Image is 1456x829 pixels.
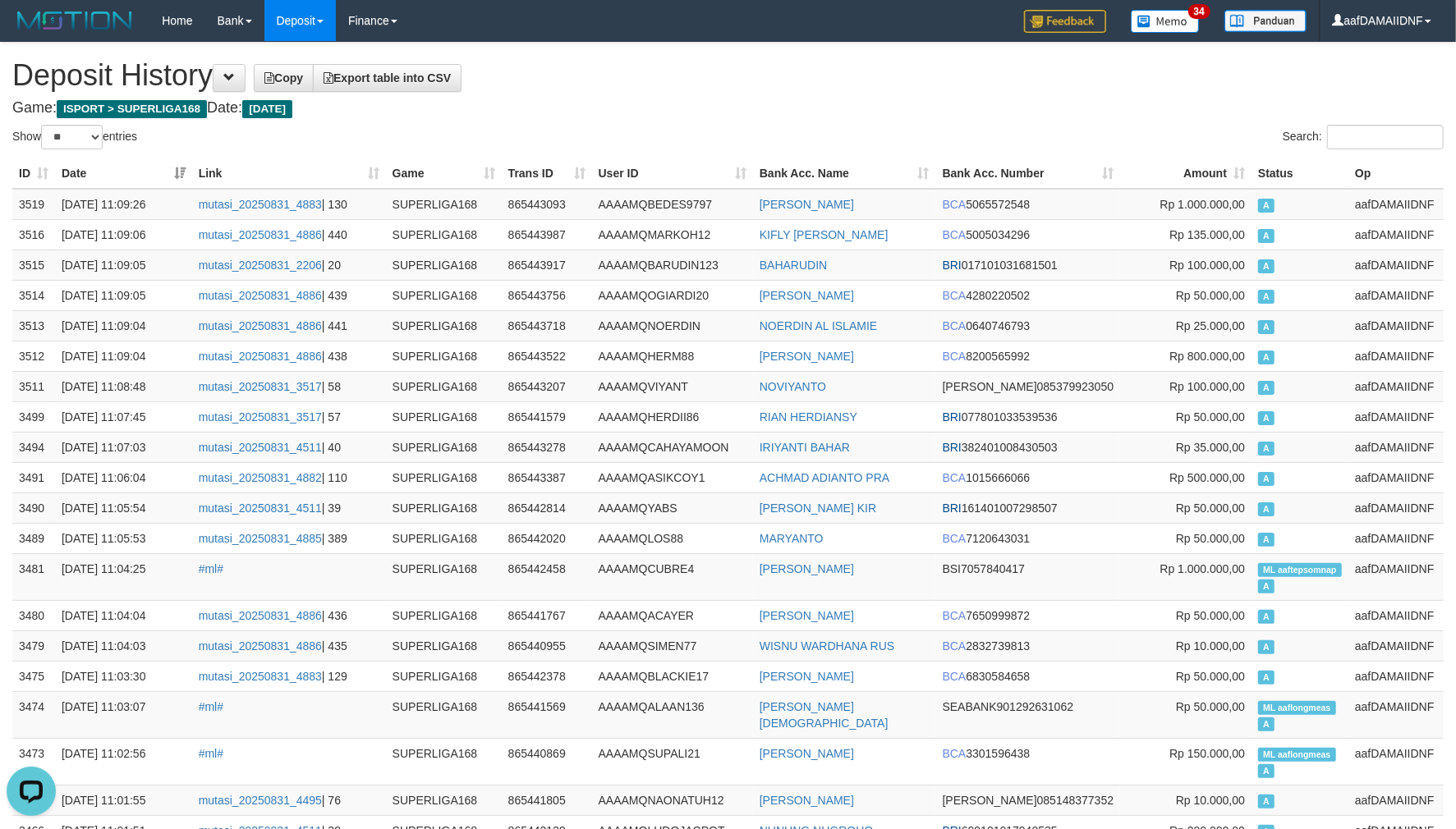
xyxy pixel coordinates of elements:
[592,600,753,630] td: AAAAMQACAYER
[199,259,322,272] a: mutasi_20250831_2206
[592,341,753,371] td: AAAAMQHERM88
[55,691,192,738] td: [DATE] 11:03:07
[199,319,322,332] a: mutasi_20250831_4886
[192,785,386,815] td: | 76
[1258,764,1275,778] span: Approved
[199,289,322,302] a: mutasi_20250831_4886
[760,609,854,622] a: [PERSON_NAME]
[12,250,55,280] td: 3515
[1169,350,1245,363] span: Rp 800.000,00
[254,64,314,92] a: Copy
[199,410,322,424] a: mutasi_20250831_3517
[55,553,192,600] td: [DATE] 11:04:25
[12,600,55,630] td: 3480
[1169,259,1245,272] span: Rp 100.000,00
[760,794,854,807] a: [PERSON_NAME]
[55,738,192,785] td: [DATE] 11:02:56
[760,198,854,211] a: [PERSON_NAME]
[1131,10,1200,33] img: Button%20Memo.svg
[943,639,967,653] span: BCA
[592,280,753,310] td: AAAAMQOGIARDI20
[199,639,322,653] a: mutasi_20250831_4886
[760,747,854,760] a: [PERSON_NAME]
[1258,381,1275,395] span: Approved
[1327,125,1444,149] input: Search:
[592,785,753,815] td: AAAAMQNAONATUH12
[12,462,55,492] td: 3491
[592,492,753,523] td: AAAAMQYABS
[760,319,877,332] a: NOERDIN AL ISLAMIE
[936,492,1121,523] td: 161401007298507
[1258,748,1336,762] span: Manually Linked by aaflongmeas
[502,219,592,250] td: 865443987
[760,380,826,393] a: NOVIYANTO
[943,609,967,622] span: BCA
[1176,670,1245,683] span: Rp 50.000,00
[12,8,137,33] img: MOTION_logo.png
[55,492,192,523] td: [DATE] 11:05:54
[760,639,894,653] a: WISNU WARDHANA RUS
[760,700,889,730] a: [PERSON_NAME][DEMOGRAPHIC_DATA]
[592,371,753,401] td: AAAAMQVIYANT
[199,700,223,713] a: #ml#
[192,661,386,691] td: | 129
[936,219,1121,250] td: 5005034296
[943,198,967,211] span: BCA
[1176,794,1245,807] span: Rp 10.000,00
[1258,563,1342,577] span: Manually Linked by aaftepsomnap
[55,432,192,462] td: [DATE] 11:07:03
[12,371,55,401] td: 3511
[943,471,967,484] span: BCA
[1258,579,1275,593] span: Approved
[199,471,322,484] a: mutasi_20250831_4882
[12,189,55,220] td: 3519
[55,523,192,553] td: [DATE] 11:05:53
[1176,502,1245,515] span: Rp 50.000,00
[760,410,857,424] a: RIAN HERDIANSY
[12,691,55,738] td: 3474
[386,462,502,492] td: SUPERLIGA168
[592,250,753,280] td: AAAAMQBARUDIN123
[1176,319,1245,332] span: Rp 25.000,00
[192,280,386,310] td: | 439
[592,661,753,691] td: AAAAMQBLACKIE17
[760,289,854,302] a: [PERSON_NAME]
[12,59,1444,92] h1: Deposit History
[760,532,824,545] a: MARYANTO
[12,738,55,785] td: 3473
[1348,492,1444,523] td: aafDAMAIIDNF
[1160,562,1246,575] span: Rp 1.000.000,00
[592,189,753,220] td: AAAAMQBEDES9797
[192,371,386,401] td: | 58
[592,553,753,600] td: AAAAMQCUBRE4
[1169,747,1245,760] span: Rp 150.000,00
[1348,250,1444,280] td: aafDAMAIIDNF
[1348,738,1444,785] td: aafDAMAIIDNF
[502,553,592,600] td: 865442458
[936,785,1121,815] td: 085148377352
[1160,198,1246,211] span: Rp 1.000.000,00
[1176,700,1245,713] span: Rp 50.000,00
[192,523,386,553] td: | 389
[12,553,55,600] td: 3481
[943,410,962,424] span: BRI
[386,738,502,785] td: SUPERLIGA168
[1258,533,1275,547] span: Approved
[943,532,967,545] span: BCA
[55,341,192,371] td: [DATE] 11:09:04
[1258,290,1275,304] span: Approved
[386,250,502,280] td: SUPERLIGA168
[12,661,55,691] td: 3475
[502,661,592,691] td: 865442378
[592,523,753,553] td: AAAAMQLOS88
[386,280,502,310] td: SUPERLIGA168
[55,600,192,630] td: [DATE] 11:04:04
[936,462,1121,492] td: 1015666066
[386,219,502,250] td: SUPERLIGA168
[592,691,753,738] td: AAAAMQALAAN136
[386,189,502,220] td: SUPERLIGA168
[502,691,592,738] td: 865441569
[386,158,502,189] th: Game: activate to sort column ascending
[1348,523,1444,553] td: aafDAMAIIDNF
[502,189,592,220] td: 865443093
